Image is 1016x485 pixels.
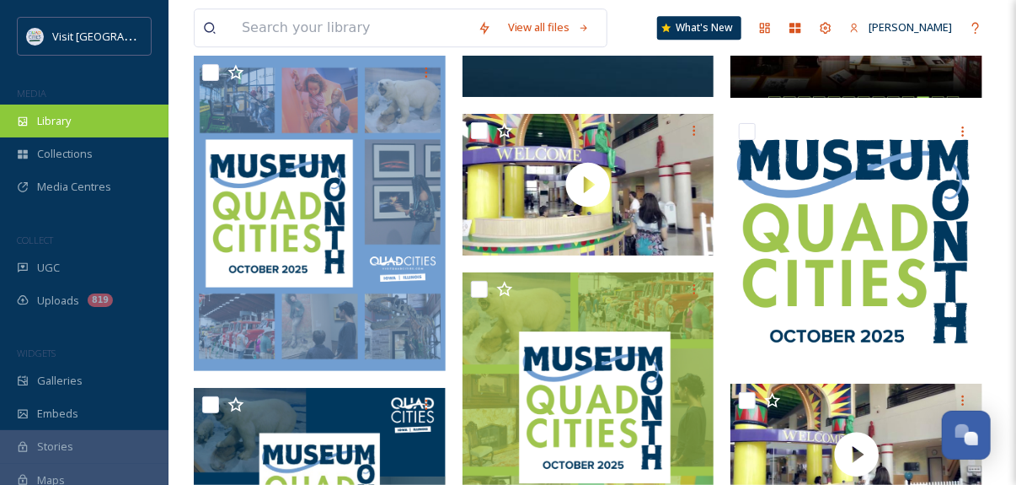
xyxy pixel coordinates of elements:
span: Stories [37,439,73,455]
button: Open Chat [942,411,991,460]
span: UGC [37,260,60,276]
span: [PERSON_NAME] [869,19,952,35]
a: [PERSON_NAME] [841,11,960,44]
img: 2025 Museum Month logo.png [730,115,982,367]
div: 819 [88,294,113,307]
img: thumbnail [463,114,714,256]
span: MEDIA [17,87,46,100]
img: QCCVB_VISIT_vert_logo_4c_tagline_122019.svg [27,28,44,45]
input: Search your library [233,9,469,46]
span: WIDGETS [17,347,56,359]
span: Galleries [37,373,83,389]
span: COLLECT [17,234,53,246]
span: Library [37,113,71,129]
a: View all files [500,11,598,44]
span: Embeds [37,406,78,422]
span: Visit [GEOGRAPHIC_DATA] [52,28,183,44]
img: QC Museum Month Insta 2 (2).png [194,56,446,371]
a: What's New [657,16,741,40]
span: Collections [37,146,93,162]
span: Uploads [37,293,79,309]
span: Media Centres [37,179,111,195]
